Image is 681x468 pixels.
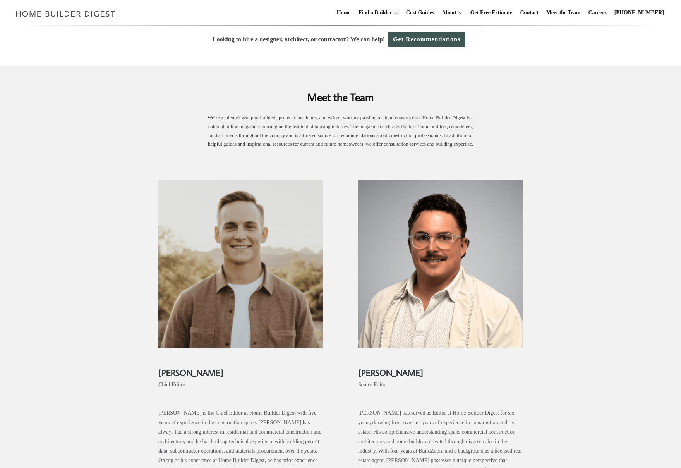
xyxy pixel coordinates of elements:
a: Get Recommendations [388,32,465,47]
a: [PHONE_NUMBER] [611,0,667,25]
a: Find a Builder [355,0,392,25]
a: Home [334,0,354,25]
p: We’re a talented group of builders, project consultants, and writers who are passionate about con... [205,113,476,149]
a: Careers [585,0,610,25]
img: Home Builder Digest [12,6,119,21]
a: Meet the Team [543,0,584,25]
h2: Meet the Team [147,78,534,105]
a: Get Free Estimate [467,0,516,25]
a: About [439,0,456,25]
a: Contact [517,0,541,25]
a: Cost Guides [403,0,437,25]
h2: [PERSON_NAME] [158,359,323,378]
h2: [PERSON_NAME] [358,359,523,378]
